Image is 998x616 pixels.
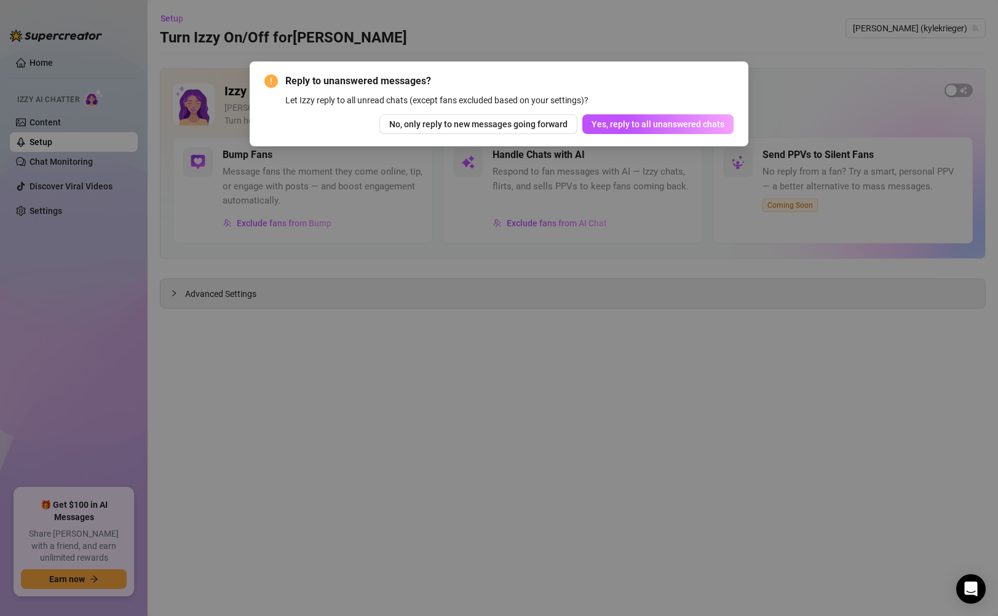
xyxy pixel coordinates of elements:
[389,119,568,129] span: No, only reply to new messages going forward
[379,114,577,134] button: No, only reply to new messages going forward
[285,93,734,107] div: Let Izzy reply to all unread chats (except fans excluded based on your settings)?
[592,119,724,129] span: Yes, reply to all unanswered chats
[956,574,986,604] div: Open Intercom Messenger
[264,74,278,88] span: exclamation-circle
[582,114,734,134] button: Yes, reply to all unanswered chats
[285,74,734,89] span: Reply to unanswered messages?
